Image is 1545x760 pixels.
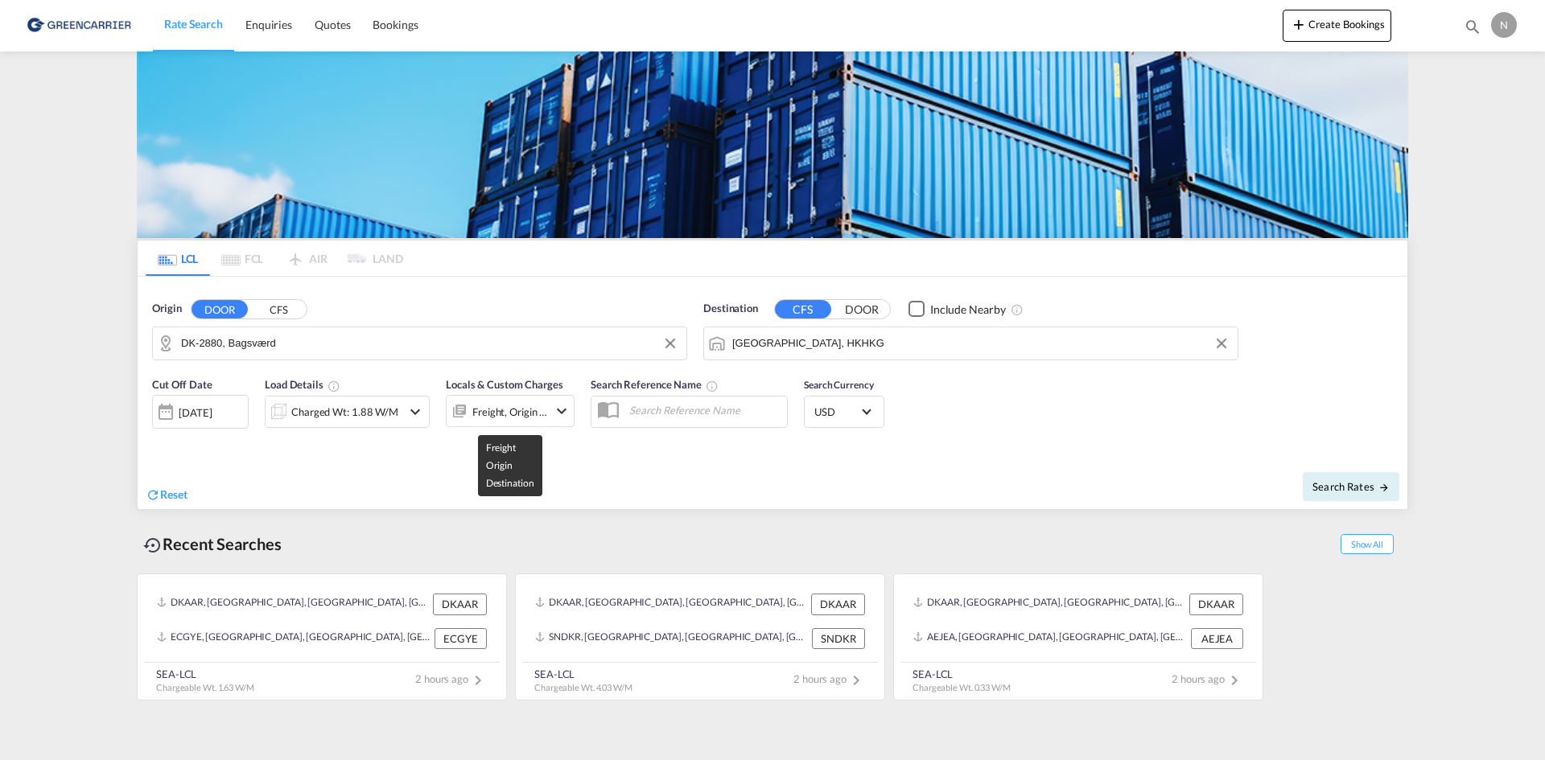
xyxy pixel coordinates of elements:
div: DKAAR [433,594,487,614]
button: CFS [775,300,831,318]
md-icon: icon-backup-restore [143,536,163,555]
div: Freight Origin Destination [472,401,548,423]
div: [DATE] [179,405,212,420]
div: Include Nearby [930,302,1006,318]
span: Chargeable Wt. 1.63 W/M [156,682,254,692]
div: SNDKR, Dakar, Senegal, Western Africa, Africa [535,628,808,649]
div: Charged Wt: 1.88 W/Micon-chevron-down [265,396,430,428]
div: [DATE] [152,395,249,429]
div: AEJEA, Jebel Ali, United Arab Emirates, Middle East, Middle East [913,628,1187,649]
md-select: Select Currency: $ USDUnited States Dollar [813,400,875,423]
md-icon: Your search will be saved by the below given name [706,380,719,392]
span: Show All [1341,534,1394,554]
span: 2 hours ago [793,672,866,685]
span: Chargeable Wt. 0.33 W/M [913,682,1011,692]
md-pagination-wrapper: Use the left and right arrow keys to navigate between tabs [146,240,403,276]
button: Clear Input [1209,331,1234,355]
md-icon: icon-chevron-down [552,401,571,421]
span: 2 hours ago [1172,672,1244,685]
div: SEA-LCL [913,667,1011,681]
div: DKAAR [811,594,865,614]
div: Charged Wt: 1.88 W/M [291,401,398,423]
span: Search Currency [804,379,874,391]
span: Destination [703,301,758,317]
md-icon: icon-chevron-right [1225,671,1244,690]
div: Recent Searches [137,526,288,562]
div: Freight Origin Destinationicon-chevron-down [446,395,575,427]
button: DOOR [834,300,890,318]
md-icon: icon-chevron-down [406,402,425,421]
input: Search by Port [732,331,1230,355]
md-icon: icon-magnify [1464,18,1481,35]
div: SEA-LCL [534,667,632,681]
span: USD [814,405,859,419]
input: Search by Door [181,331,678,355]
button: Clear Input [658,331,682,355]
div: icon-refreshReset [146,487,187,504]
span: Cut Off Date [152,378,212,391]
div: DKAAR [1189,594,1243,614]
span: Reset [160,487,187,501]
div: N [1491,12,1517,38]
md-datepicker: Select [152,427,164,449]
md-input-container: DK-2880, Bagsværd [153,327,686,359]
span: Search Reference Name [591,378,719,391]
div: icon-magnify [1464,18,1481,42]
div: ECGYE, Guayaquil, Ecuador, South America, Americas [157,628,431,649]
div: DKAAR, Aarhus, Denmark, Northern Europe, Europe [157,594,429,614]
span: Search Rates [1312,480,1390,493]
div: AEJEA [1191,628,1243,649]
md-icon: Unchecked: Ignores neighbouring ports when fetching rates.Checked : Includes neighbouring ports w... [1011,303,1024,316]
span: Origin [152,301,181,317]
img: GreenCarrierFCL_LCL.png [137,51,1408,238]
span: 2 hours ago [415,672,488,685]
span: Load Details [265,378,340,391]
div: Origin DOOR CFS DK-2880, BagsværdDestination CFS DOORCheckbox No Ink Unchecked: Ignores neighbour... [138,277,1407,509]
img: b0b18ec08afe11efb1d4932555f5f09d.png [24,7,133,43]
recent-search-card: DKAAR, [GEOGRAPHIC_DATA], [GEOGRAPHIC_DATA], [GEOGRAPHIC_DATA], [GEOGRAPHIC_DATA] DKAARECGYE, [GE... [137,573,507,700]
span: Quotes [315,18,350,31]
md-input-container: Hong Kong, HKHKG [704,327,1238,359]
recent-search-card: DKAAR, [GEOGRAPHIC_DATA], [GEOGRAPHIC_DATA], [GEOGRAPHIC_DATA], [GEOGRAPHIC_DATA] DKAARAEJEA, [GE... [893,573,1263,700]
button: icon-plus 400-fgCreate Bookings [1283,10,1391,42]
input: Search Reference Name [621,398,787,422]
span: Bookings [373,18,418,31]
md-icon: icon-refresh [146,487,160,502]
span: Enquiries [245,18,292,31]
md-icon: icon-chevron-right [468,671,488,690]
md-icon: icon-plus 400-fg [1289,14,1308,34]
div: DKAAR, Aarhus, Denmark, Northern Europe, Europe [913,594,1185,614]
span: Freight Origin Destination [486,442,534,489]
button: DOOR [192,300,248,318]
div: DKAAR, Aarhus, Denmark, Northern Europe, Europe [535,594,807,614]
span: Rate Search [164,17,223,31]
span: Chargeable Wt. 4.03 W/M [534,682,632,692]
div: SNDKR [812,628,865,649]
md-checkbox: Checkbox No Ink [908,301,1006,318]
md-icon: Chargeable Weight [328,380,340,392]
span: Locals & Custom Charges [446,378,563,391]
md-icon: icon-arrow-right [1378,482,1390,493]
md-tab-item: LCL [146,240,210,276]
recent-search-card: DKAAR, [GEOGRAPHIC_DATA], [GEOGRAPHIC_DATA], [GEOGRAPHIC_DATA], [GEOGRAPHIC_DATA] DKAARSNDKR, [GE... [515,573,885,700]
button: CFS [250,300,307,318]
div: ECGYE [435,628,487,649]
md-icon: icon-chevron-right [847,671,866,690]
div: SEA-LCL [156,667,254,681]
button: Search Ratesicon-arrow-right [1303,472,1399,501]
